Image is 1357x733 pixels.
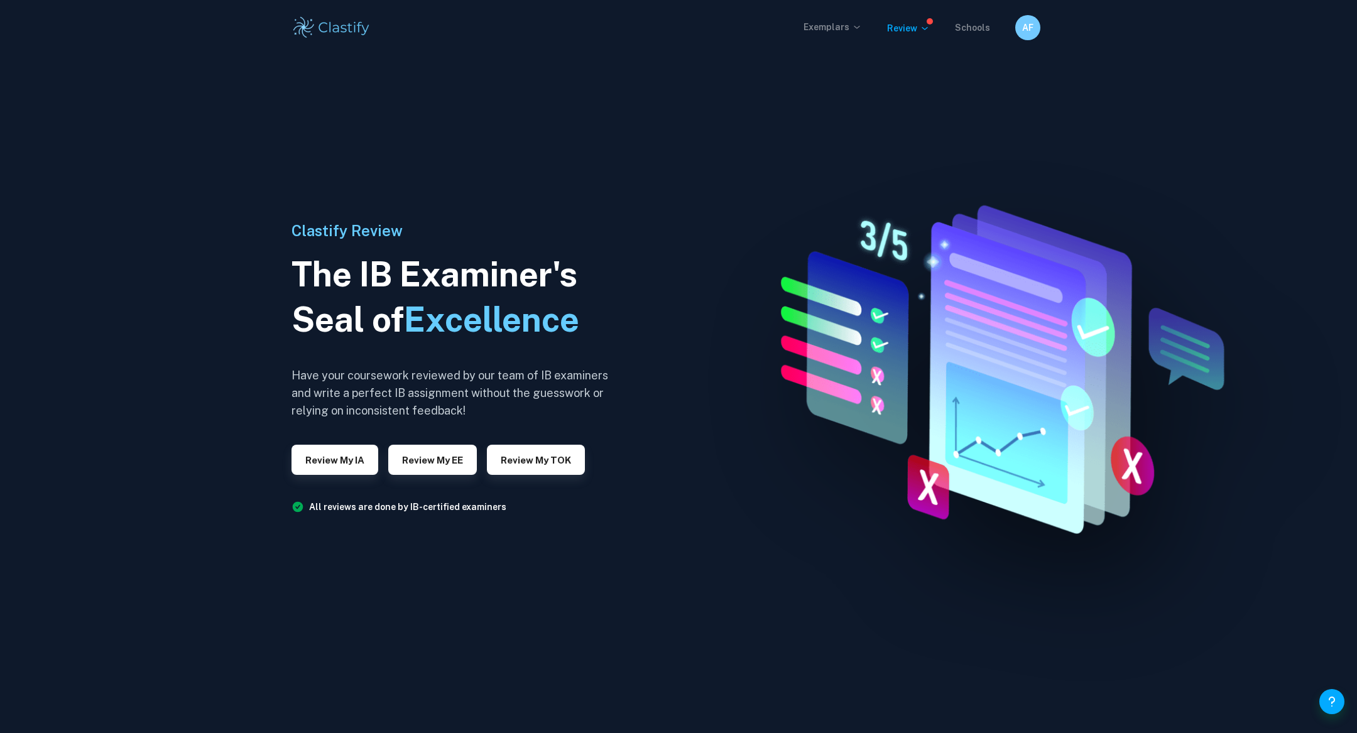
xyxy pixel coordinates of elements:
h6: Clastify Review [292,219,618,242]
a: All reviews are done by IB-certified examiners [309,502,506,512]
img: Clastify logo [292,15,371,40]
span: Excellence [404,300,579,339]
button: Review my EE [388,445,477,475]
a: Schools [955,23,990,33]
p: Exemplars [804,20,862,34]
h6: Have your coursework reviewed by our team of IB examiners and write a perfect IB assignment witho... [292,367,618,420]
p: Review [887,21,930,35]
button: Help and Feedback [1319,689,1344,714]
h6: AF [1021,21,1035,35]
button: AF [1015,15,1040,40]
img: IA Review hero [738,190,1248,542]
button: Review my IA [292,445,378,475]
h1: The IB Examiner's Seal of [292,252,618,342]
button: Review my TOK [487,445,585,475]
